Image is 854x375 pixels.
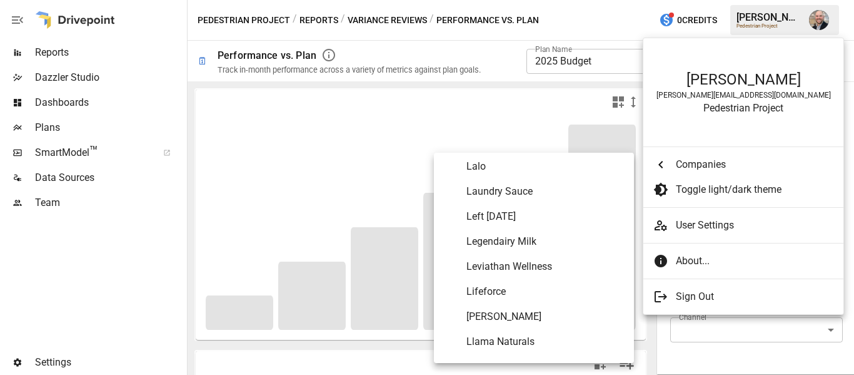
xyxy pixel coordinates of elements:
span: Legendairy Milk [466,234,624,249]
span: Leviathan Wellness [466,259,624,274]
span: Left [DATE] [466,209,624,224]
span: [PERSON_NAME] [466,309,624,324]
div: [PERSON_NAME] [656,71,831,88]
span: Sign Out [676,289,833,304]
span: Companies [676,157,833,172]
span: User Settings [676,218,833,233]
span: Lifeforce [466,284,624,299]
span: About... [676,254,833,269]
span: Llama Naturals [466,334,624,349]
span: Lalo [466,159,624,174]
span: Laundry Sauce [466,184,624,199]
div: [PERSON_NAME][EMAIL_ADDRESS][DOMAIN_NAME] [656,91,831,100]
span: Toggle light/dark theme [676,182,833,197]
div: Pedestrian Project [656,102,831,114]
